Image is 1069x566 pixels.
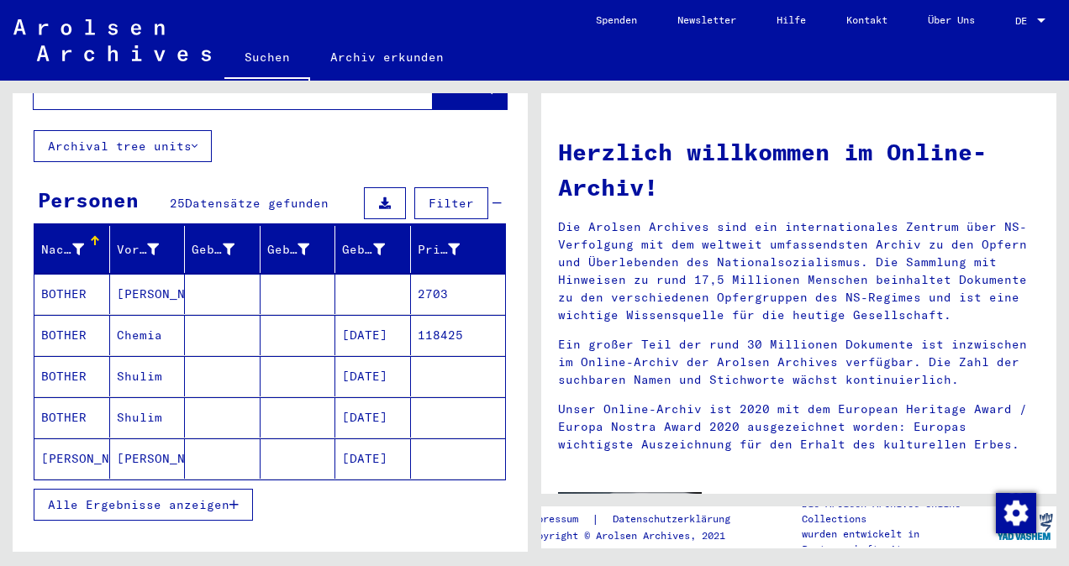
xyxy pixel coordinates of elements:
[261,226,336,273] mat-header-cell: Geburt‏
[525,511,750,528] div: |
[411,226,506,273] mat-header-cell: Prisoner #
[117,236,185,263] div: Vorname
[418,241,461,259] div: Prisoner #
[418,236,486,263] div: Prisoner #
[267,241,310,259] div: Geburt‏
[802,496,992,527] p: Die Arolsen Archives Online-Collections
[599,511,750,528] a: Datenschutzerklärung
[34,397,110,438] mat-cell: BOTHER
[185,226,261,273] mat-header-cell: Geburtsname
[342,236,410,263] div: Geburtsdatum
[335,438,411,479] mat-cell: [DATE]
[117,241,160,259] div: Vorname
[1015,15,1034,27] span: DE
[110,226,186,273] mat-header-cell: Vorname
[41,241,84,259] div: Nachname
[335,226,411,273] mat-header-cell: Geburtsdatum
[34,274,110,314] mat-cell: BOTHER
[34,130,212,162] button: Archival tree units
[411,274,506,314] mat-cell: 2703
[335,315,411,355] mat-cell: [DATE]
[558,134,1040,205] h1: Herzlich willkommen im Online-Archiv!
[192,236,260,263] div: Geburtsname
[110,274,186,314] mat-cell: [PERSON_NAME]
[414,187,488,219] button: Filter
[525,511,592,528] a: Impressum
[34,315,110,355] mat-cell: BOTHER
[558,218,1040,324] p: Die Arolsen Archives sind ein internationales Zentrum über NS-Verfolgung mit dem weltweit umfasse...
[185,196,329,211] span: Datensätze gefunden
[192,241,234,259] div: Geburtsname
[335,397,411,438] mat-cell: [DATE]
[558,336,1040,389] p: Ein großer Teil der rund 30 Millionen Dokumente ist inzwischen im Online-Archiv der Arolsen Archi...
[34,356,110,396] mat-cell: BOTHER
[170,196,185,211] span: 25
[48,497,229,512] span: Alle Ergebnisse anzeigen
[224,37,310,81] a: Suchen
[267,236,335,263] div: Geburt‏
[525,528,750,543] p: Copyright © Arolsen Archives, 2021
[558,401,1040,453] p: Unser Online-Archiv ist 2020 mit dem European Heritage Award / Europa Nostra Award 2020 ausgezeic...
[41,236,109,263] div: Nachname
[34,489,253,521] button: Alle Ergebnisse anzeigen
[110,315,186,355] mat-cell: Chemia
[802,527,992,557] p: wurden entwickelt in Partnerschaft mit
[13,19,211,61] img: Arolsen_neg.svg
[411,315,506,355] mat-cell: 118425
[335,356,411,396] mat-cell: [DATE]
[342,241,385,259] div: Geburtsdatum
[34,438,110,479] mat-cell: [PERSON_NAME]
[996,493,1036,533] img: Zustimmung ändern
[110,356,186,396] mat-cell: Shulim
[110,438,186,479] mat-cell: [PERSON_NAME]
[110,397,186,438] mat-cell: Shulim
[38,185,139,215] div: Personen
[993,506,1056,548] img: yv_logo.png
[34,226,110,273] mat-header-cell: Nachname
[429,196,474,211] span: Filter
[310,37,464,77] a: Archiv erkunden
